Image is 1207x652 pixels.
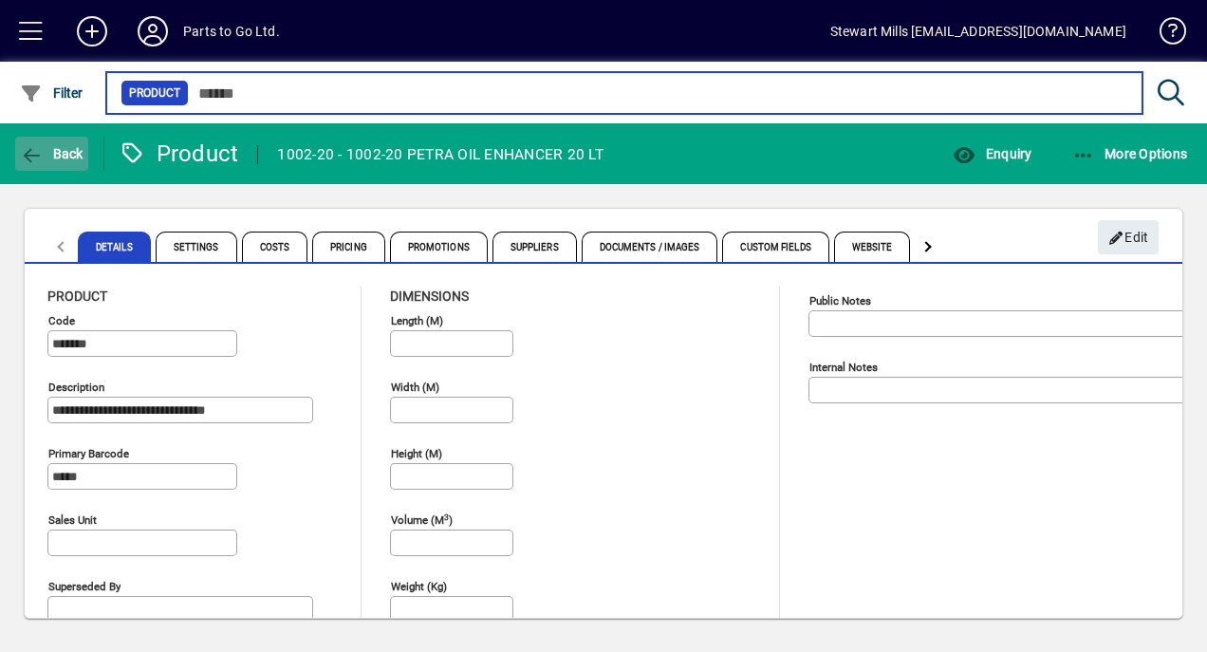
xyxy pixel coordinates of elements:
button: Add [62,14,122,48]
span: Filter [20,85,84,101]
mat-label: Length (m) [391,314,443,327]
div: 1002-20 - 1002-20 PETRA OIL ENHANCER 20 LT [277,140,603,170]
mat-label: Description [48,381,104,394]
span: Costs [242,232,308,262]
div: Stewart Mills [EMAIL_ADDRESS][DOMAIN_NAME] [830,16,1126,47]
mat-label: Public Notes [809,294,871,307]
mat-label: Internal Notes [809,361,878,374]
span: Details [78,232,151,262]
button: Edit [1098,220,1159,254]
span: Documents / Images [582,232,718,262]
mat-label: Code [48,314,75,327]
span: Enquiry [953,146,1031,161]
span: Custom Fields [722,232,828,262]
a: Knowledge Base [1145,4,1183,65]
mat-label: Sales unit [48,513,97,527]
button: Enquiry [948,137,1036,171]
span: Suppliers [492,232,577,262]
div: Parts to Go Ltd. [183,16,280,47]
span: Dimensions [390,289,469,304]
span: More Options [1072,146,1188,161]
mat-label: Volume (m ) [391,513,453,527]
button: Filter [15,76,88,110]
mat-label: Weight (Kg) [391,580,447,593]
span: Product [47,289,107,304]
button: Back [15,137,88,171]
button: More Options [1068,137,1193,171]
span: Product [129,84,180,102]
span: Back [20,146,84,161]
button: Profile [122,14,183,48]
mat-label: Width (m) [391,381,439,394]
span: Edit [1108,222,1149,253]
mat-label: Height (m) [391,447,442,460]
mat-label: Primary barcode [48,447,129,460]
span: Settings [156,232,237,262]
mat-label: Superseded by [48,580,121,593]
div: Product [119,139,239,169]
sup: 3 [444,512,449,521]
span: Promotions [390,232,488,262]
span: Website [834,232,911,262]
span: Pricing [312,232,385,262]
